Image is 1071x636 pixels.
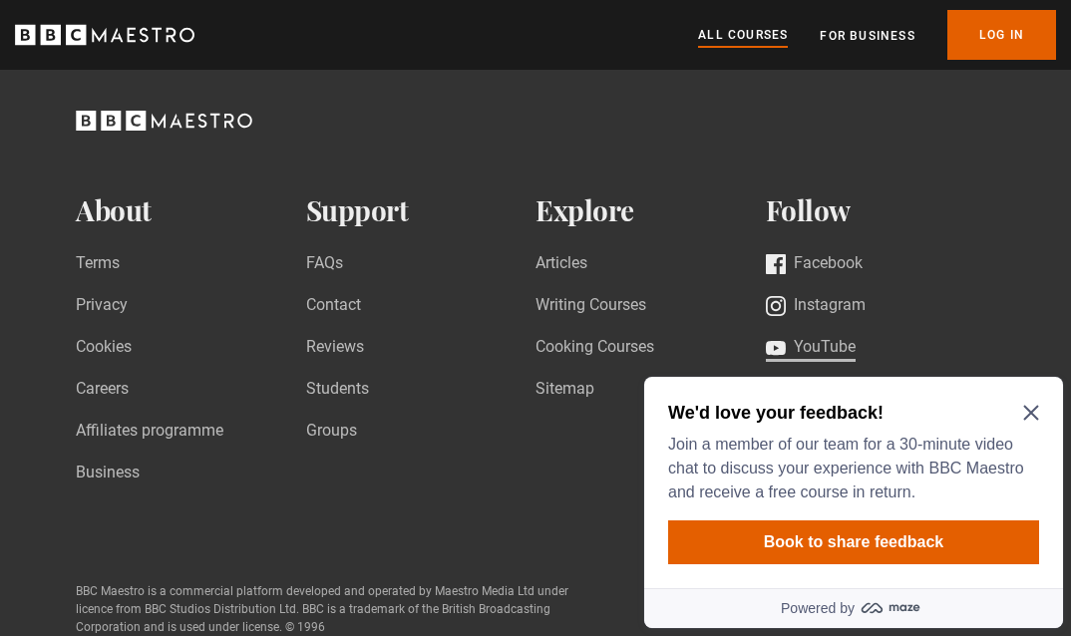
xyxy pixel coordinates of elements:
nav: Primary [698,10,1056,60]
a: Articles [535,251,587,278]
h2: We'd love your feedback! [32,32,395,56]
a: Writing Courses [535,293,646,320]
button: Close Maze Prompt [387,36,403,52]
a: For business [820,26,914,46]
a: Cookies [76,335,132,362]
a: Reviews [306,335,364,362]
a: FAQs [306,251,343,278]
p: Join a member of our team for a 30-minute video chat to discuss your experience with BBC Maestro ... [32,64,395,136]
a: Cooking Courses [535,335,654,362]
a: BBC Maestro, back to top [76,118,252,137]
div: Optional study invitation [8,8,427,259]
h2: Support [306,194,536,227]
a: YouTube [766,335,856,362]
a: Careers [76,377,129,404]
a: Business [76,461,140,487]
a: Instagram [766,293,866,320]
nav: Footer [76,194,995,534]
p: BBC Maestro is a commercial platform developed and operated by Maestro Media Ltd under licence fr... [76,582,574,636]
h2: Follow [766,194,996,227]
h2: About [76,194,306,227]
a: Sitemap [535,377,594,404]
button: Book to share feedback [32,152,403,195]
a: Contact [306,293,361,320]
a: Students [306,377,369,404]
a: Privacy [76,293,128,320]
a: All Courses [698,25,788,47]
a: Groups [306,419,357,446]
a: Powered by maze [8,219,427,259]
a: Log In [947,10,1056,60]
a: Affiliates programme [76,419,223,446]
h2: Explore [535,194,766,227]
a: Terms [76,251,120,278]
svg: BBC Maestro, back to top [76,111,252,131]
a: Facebook [766,251,863,278]
svg: BBC Maestro [15,20,194,50]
